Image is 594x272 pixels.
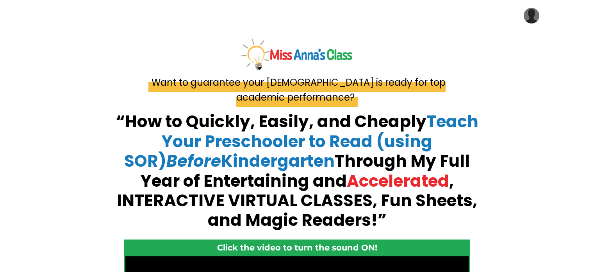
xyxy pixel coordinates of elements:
img: User Avatar [524,8,539,23]
span: Teach Your Preschooler to Read (using SOR) Kindergarten [124,110,478,173]
strong: Click the video to turn the sound ON! [217,243,377,252]
span: Want to guarantee your [DEMOGRAPHIC_DATA] is ready for top academic performance? [148,73,446,107]
em: Before [166,150,221,173]
span: Accelerated [347,169,449,193]
strong: “How to Quickly, Easily, and Cheaply Through My Full Year of Entertaining and , INTERACTIVE VIRTU... [116,110,478,232]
